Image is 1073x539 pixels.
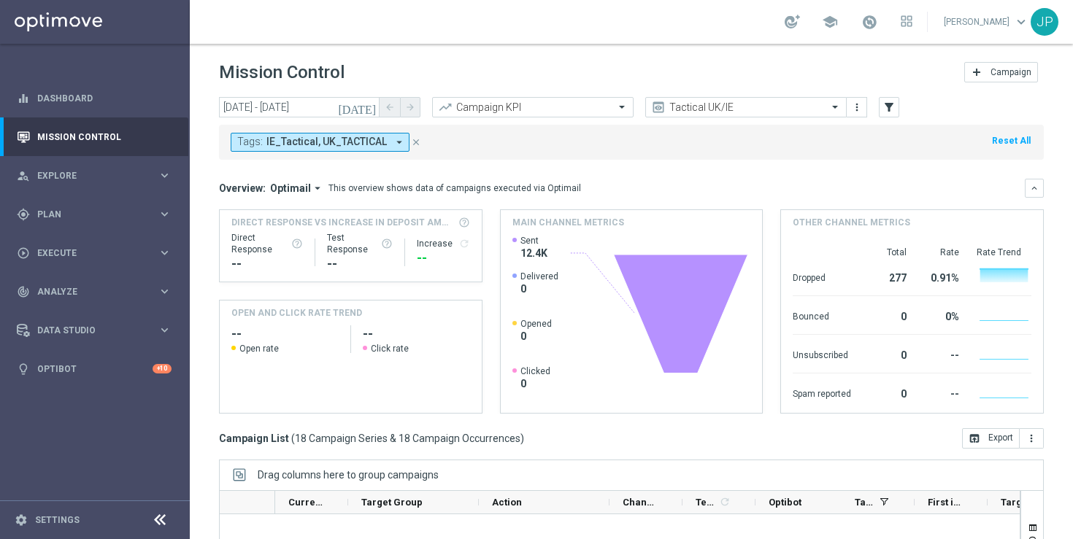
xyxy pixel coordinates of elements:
[37,326,158,335] span: Data Studio
[717,494,731,510] span: Calculate column
[793,342,851,365] div: Unsubscribed
[16,325,172,336] button: Data Studio keyboard_arrow_right
[879,97,899,117] button: filter_alt
[924,303,959,327] div: 0%
[16,363,172,375] div: lightbulb Optibot +10
[328,182,581,195] div: This overview shows data of campaigns executed via Optimail
[16,170,172,182] button: person_search Explore keyboard_arrow_right
[991,133,1032,149] button: Reset All
[258,469,439,481] div: Row Groups
[969,433,980,444] i: open_in_browser
[882,101,896,114] i: filter_alt
[219,182,266,195] h3: Overview:
[1026,433,1037,444] i: more_vert
[371,343,409,354] span: Click rate
[822,14,838,30] span: school
[520,282,558,295] span: 0
[153,364,172,373] div: +10
[327,255,393,273] div: --
[623,497,658,508] span: Channel
[270,182,311,195] span: Optimail
[793,216,910,229] h4: Other channel metrics
[1031,8,1058,36] div: JP
[16,247,172,259] button: play_circle_outline Execute keyboard_arrow_right
[520,247,547,260] span: 12.4K
[291,432,295,445] span: (
[231,325,339,343] h2: --
[850,98,864,116] button: more_vert
[942,11,1031,33] a: [PERSON_NAME]keyboard_arrow_down
[37,79,172,117] a: Dashboard
[158,284,172,298] i: keyboard_arrow_right
[458,238,470,249] i: refresh
[400,97,420,117] button: arrow_forward
[17,169,30,182] i: person_search
[219,97,380,117] input: Select date range
[266,136,387,148] span: IE_Tactical, UK_TACTICAL
[651,100,666,115] i: preview
[231,255,303,273] div: --
[37,171,158,180] span: Explore
[520,377,550,390] span: 0
[869,342,907,365] div: 0
[17,117,172,156] div: Mission Control
[1013,14,1029,30] span: keyboard_arrow_down
[295,432,520,445] span: 18 Campaign Series & 18 Campaign Occurrences
[869,303,907,327] div: 0
[432,97,634,117] ng-select: Campaign KPI
[16,286,172,298] div: track_changes Analyze keyboard_arrow_right
[869,265,907,288] div: 277
[327,232,393,255] div: Test Response
[520,318,552,330] span: Opened
[520,330,552,343] span: 0
[219,62,345,83] h1: Mission Control
[17,92,30,105] i: equalizer
[405,102,415,112] i: arrow_forward
[393,136,406,149] i: arrow_drop_down
[237,136,263,148] span: Tags:
[492,497,522,508] span: Action
[520,432,524,445] span: )
[17,349,172,388] div: Optibot
[16,131,172,143] div: Mission Control
[17,285,30,298] i: track_changes
[924,342,959,365] div: --
[696,497,717,508] span: Templates
[338,101,377,114] i: [DATE]
[409,134,423,150] button: close
[17,285,158,298] div: Analyze
[336,97,380,119] button: [DATE]
[158,207,172,221] i: keyboard_arrow_right
[158,168,172,182] i: keyboard_arrow_right
[266,182,328,195] button: Optimail arrow_drop_down
[16,93,172,104] button: equalizer Dashboard
[288,497,323,508] span: Current Status
[924,247,959,258] div: Rate
[719,496,731,508] i: refresh
[258,469,439,481] span: Drag columns here to group campaigns
[869,381,907,404] div: 0
[971,66,982,78] i: add
[1025,179,1044,198] button: keyboard_arrow_down
[793,381,851,404] div: Spam reported
[769,497,801,508] span: Optibot
[37,287,158,296] span: Analyze
[361,497,423,508] span: Target Group
[380,97,400,117] button: arrow_back
[15,513,28,527] i: settings
[158,323,172,337] i: keyboard_arrow_right
[1029,183,1039,193] i: keyboard_arrow_down
[35,516,80,524] a: Settings
[239,343,279,354] span: Open rate
[869,247,907,258] div: Total
[17,208,30,221] i: gps_fixed
[231,216,454,229] span: Direct Response VS Increase In Deposit Amount
[520,271,558,282] span: Delivered
[928,497,963,508] span: First in Range
[231,232,303,255] div: Direct Response
[16,209,172,220] button: gps_fixed Plan keyboard_arrow_right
